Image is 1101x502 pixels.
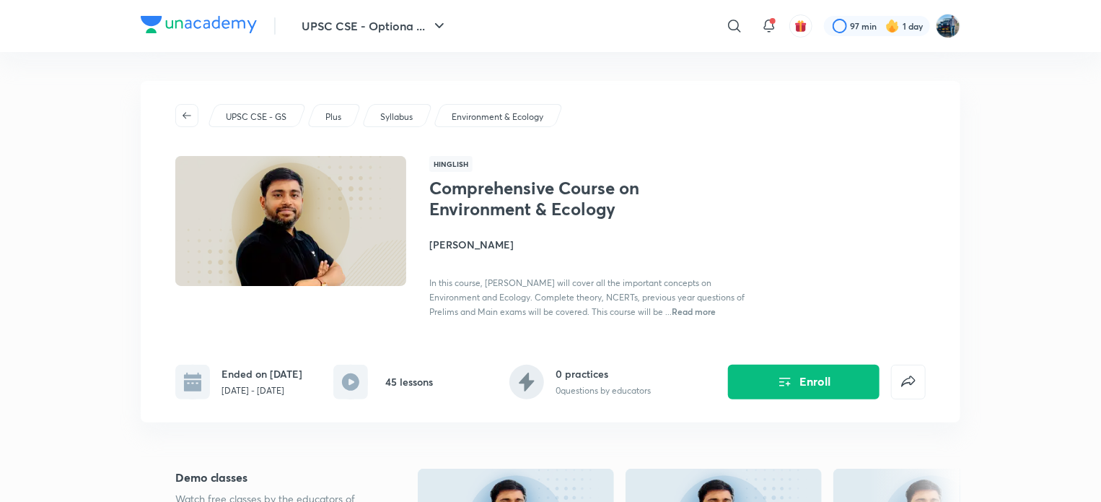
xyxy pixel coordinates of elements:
[224,111,289,124] a: UPSC CSE - GS
[141,16,257,37] a: Company Logo
[173,155,408,287] img: Thumbnail
[556,366,651,381] h6: 0 practices
[452,111,543,124] p: Environment & Ecology
[891,365,926,399] button: false
[885,19,900,33] img: streak
[221,366,302,381] h6: Ended on [DATE]
[449,111,546,124] a: Environment & Ecology
[936,14,960,38] img: I A S babu
[221,384,302,397] p: [DATE] - [DATE]
[378,111,416,124] a: Syllabus
[556,384,651,397] p: 0 questions by educators
[429,237,753,252] h4: [PERSON_NAME]
[385,374,433,389] h6: 45 lessons
[325,111,341,124] p: Plus
[429,277,745,317] span: In this course, [PERSON_NAME] will cover all the important concepts on Environment and Ecology. C...
[175,469,372,486] h5: Demo classes
[141,16,257,33] img: Company Logo
[293,12,457,40] button: UPSC CSE - Optiona ...
[728,365,880,399] button: Enroll
[429,178,665,220] h1: Comprehensive Course on Environment & Ecology
[794,20,807,33] img: avatar
[789,14,812,38] button: avatar
[323,111,344,124] a: Plus
[429,156,473,172] span: Hinglish
[380,111,413,124] p: Syllabus
[672,306,716,317] span: Read more
[226,111,286,124] p: UPSC CSE - GS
